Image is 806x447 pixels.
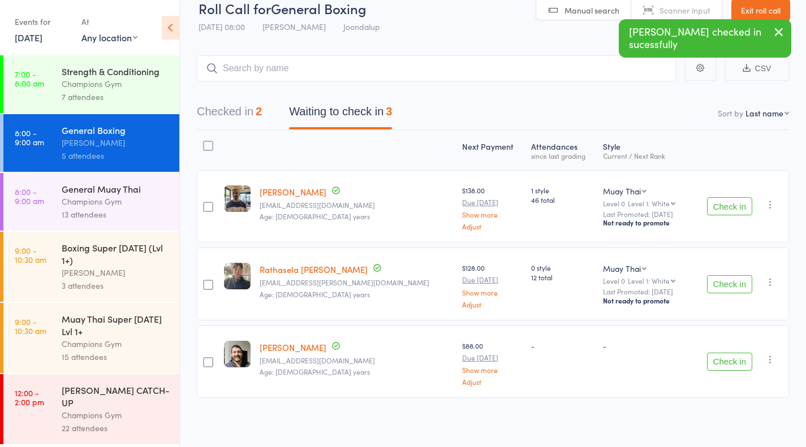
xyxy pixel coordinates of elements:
div: Level 0 [603,277,686,284]
span: [DATE] 08:00 [199,21,245,32]
div: Current / Next Rank [603,152,686,159]
div: 3 [386,105,392,118]
div: Champions Gym [62,409,170,422]
div: At [81,12,137,31]
button: Checked in2 [197,99,262,129]
div: - [603,341,686,350]
span: Age: [DEMOGRAPHIC_DATA] years [260,211,370,221]
span: 1 style [531,185,594,195]
span: Joondalup [343,21,380,32]
button: Check in [707,353,752,371]
a: 8:00 -9:00 amGeneral Boxing[PERSON_NAME]5 attendees [3,114,179,172]
div: Not ready to promote [603,218,686,227]
div: [PERSON_NAME] checked in sucessfully [619,19,791,58]
div: Not ready to promote [603,296,686,305]
button: Waiting to check in3 [289,99,392,129]
button: Check in [707,197,752,215]
span: Age: [DEMOGRAPHIC_DATA] years [260,289,370,299]
a: Adjust [462,378,521,385]
span: 46 total [531,195,594,205]
div: [PERSON_NAME] CATCH-UP [62,384,170,409]
a: 9:00 -10:30 amBoxing Super [DATE] (Lvl 1+)[PERSON_NAME]3 attendees [3,232,179,302]
div: Strength & Conditioning [62,65,170,77]
div: Style [598,135,691,165]
div: General Boxing [62,124,170,136]
div: Atten­dances [527,135,598,165]
time: 8:00 - 9:00 am [15,187,44,205]
div: Events for [15,12,70,31]
a: Show more [462,366,521,374]
small: rathasela.pheng@gmail.com [260,279,453,287]
time: 9:00 - 10:30 am [15,246,46,264]
span: 12 total [531,272,594,282]
div: Any location [81,31,137,44]
small: Due [DATE] [462,276,521,284]
img: image1656365616.png [224,341,251,367]
a: 9:00 -10:30 amMuay Thai Super [DATE] Lvl 1+Champions Gym15 attendees [3,303,179,373]
small: Last Promoted: [DATE] [603,210,686,218]
div: 15 attendees [62,350,170,363]
div: Muay Thai [603,263,641,274]
button: CSV [725,57,789,81]
time: 8:00 - 9:00 am [15,128,44,146]
time: 9:00 - 10:30 am [15,317,46,335]
time: 7:00 - 8:00 am [15,70,44,88]
div: $128.00 [462,263,521,307]
span: 0 style [531,263,594,272]
small: Last Promoted: [DATE] [603,288,686,296]
small: jvittiglia@gmail.com [260,357,453,364]
a: [DATE] [15,31,42,44]
div: 2 [256,105,262,118]
label: Sort by [718,107,743,119]
div: 13 attendees [62,208,170,221]
a: [PERSON_NAME] [260,341,326,353]
div: Champions Gym [62,195,170,208]
a: Show more [462,289,521,296]
div: Level 1: White [628,277,670,284]
div: $88.00 [462,341,521,385]
input: Search by name [197,55,676,81]
div: Level 0 [603,199,686,207]
div: 22 attendees [62,422,170,435]
a: Show more [462,211,521,218]
span: Scanner input [660,5,710,16]
a: 8:00 -9:00 amGeneral Muay ThaiChampions Gym13 attendees [3,173,179,231]
a: 12:00 -2:00 pm[PERSON_NAME] CATCH-UPChampions Gym22 attendees [3,374,179,444]
span: [PERSON_NAME] [262,21,326,32]
time: 12:00 - 2:00 pm [15,388,44,406]
a: Adjust [462,301,521,308]
a: Rathasela [PERSON_NAME] [260,263,368,275]
div: Muay Thai [603,185,641,197]
div: [PERSON_NAME] [62,266,170,279]
div: since last grading [531,152,594,159]
a: 7:00 -8:00 amStrength & ConditioningChampions Gym7 attendees [3,55,179,113]
div: Last name [745,107,783,119]
div: General Muay Thai [62,183,170,195]
div: 3 attendees [62,279,170,292]
div: Boxing Super [DATE] (Lvl 1+) [62,241,170,266]
span: Manual search [564,5,619,16]
div: Next Payment [458,135,526,165]
a: Adjust [462,223,521,230]
small: Due [DATE] [462,198,521,206]
div: - [531,341,594,350]
div: [PERSON_NAME] [62,136,170,149]
div: $138.00 [462,185,521,230]
div: 5 attendees [62,149,170,162]
div: Muay Thai Super [DATE] Lvl 1+ [62,313,170,337]
div: Level 1: White [628,199,670,207]
a: [PERSON_NAME] [260,186,326,198]
div: 7 attendees [62,90,170,103]
small: Due [DATE] [462,354,521,362]
span: Age: [DEMOGRAPHIC_DATA] years [260,367,370,376]
div: Champions Gym [62,77,170,90]
div: Champions Gym [62,337,170,350]
img: image1745489090.png [224,263,251,289]
button: Check in [707,275,752,293]
img: image1744104864.png [224,185,251,212]
small: nishant2112@gmail.com [260,201,453,209]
